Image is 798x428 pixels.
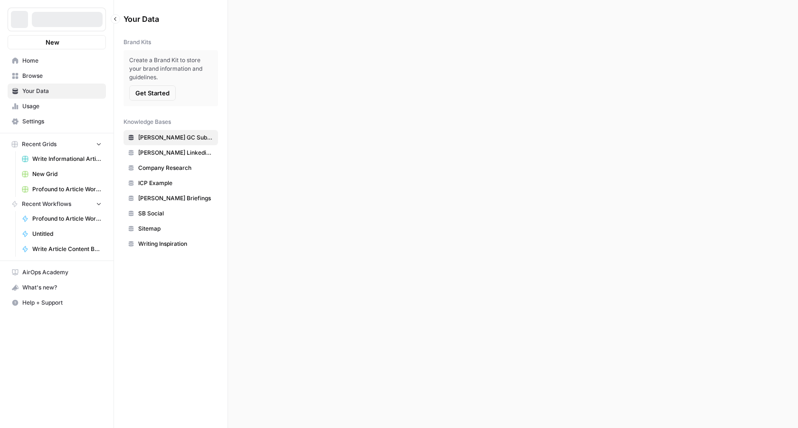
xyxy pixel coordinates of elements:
[123,38,151,47] span: Brand Kits
[138,194,214,203] span: [PERSON_NAME] Briefings
[123,206,218,221] a: SB Social
[123,236,218,251] a: Writing Inspiration
[18,226,106,242] a: Untitled
[123,191,218,206] a: [PERSON_NAME] Briefings
[123,221,218,236] a: Sitemap
[8,53,106,68] a: Home
[129,56,212,82] span: Create a Brand Kit to store your brand information and guidelines.
[22,140,57,149] span: Recent Grids
[8,197,106,211] button: Recent Workflows
[32,185,102,194] span: Profound to Article Workflow Grid - Updated
[138,224,214,233] span: Sitemap
[22,268,102,277] span: AirOps Academy
[123,160,218,176] a: Company Research
[135,88,170,98] span: Get Started
[138,149,214,157] span: [PERSON_NAME] Linkedin Posts
[123,118,171,126] span: Knowledge Bases
[123,13,207,25] span: Your Data
[138,133,214,142] span: [PERSON_NAME] GC Substack
[22,56,102,65] span: Home
[18,167,106,182] a: New Grid
[22,117,102,126] span: Settings
[32,245,102,253] span: Write Article Content Brief
[22,200,71,208] span: Recent Workflows
[138,179,214,187] span: ICP Example
[32,155,102,163] span: Write Informational Articles
[123,176,218,191] a: ICP Example
[22,72,102,80] span: Browse
[8,99,106,114] a: Usage
[8,68,106,84] a: Browse
[22,102,102,111] span: Usage
[22,298,102,307] span: Help + Support
[32,170,102,178] span: New Grid
[18,211,106,226] a: Profound to Article Workflow
[8,35,106,49] button: New
[8,84,106,99] a: Your Data
[8,265,106,280] a: AirOps Academy
[8,280,105,295] div: What's new?
[32,230,102,238] span: Untitled
[8,114,106,129] a: Settings
[18,151,106,167] a: Write Informational Articles
[8,280,106,295] button: What's new?
[46,37,59,47] span: New
[8,295,106,310] button: Help + Support
[18,242,106,257] a: Write Article Content Brief
[123,145,218,160] a: [PERSON_NAME] Linkedin Posts
[8,137,106,151] button: Recent Grids
[22,87,102,95] span: Your Data
[138,209,214,218] span: SB Social
[18,182,106,197] a: Profound to Article Workflow Grid - Updated
[138,240,214,248] span: Writing Inspiration
[138,164,214,172] span: Company Research
[123,130,218,145] a: [PERSON_NAME] GC Substack
[129,85,176,101] button: Get Started
[32,214,102,223] span: Profound to Article Workflow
